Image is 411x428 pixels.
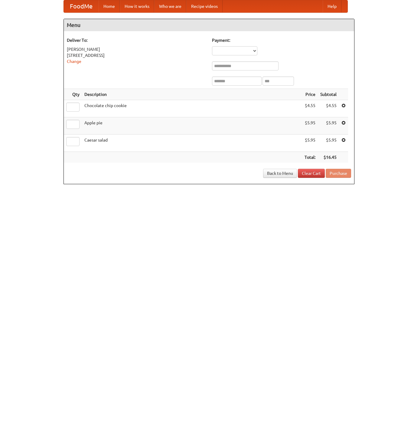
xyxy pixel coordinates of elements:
[82,89,302,100] th: Description
[67,52,206,58] div: [STREET_ADDRESS]
[302,152,318,163] th: Total:
[302,117,318,135] td: $5.95
[302,100,318,117] td: $4.55
[154,0,186,12] a: Who we are
[298,169,325,178] a: Clear Cart
[318,135,339,152] td: $5.95
[82,100,302,117] td: Chocolate chip cookie
[302,135,318,152] td: $5.95
[64,0,99,12] a: FoodMe
[99,0,120,12] a: Home
[323,0,341,12] a: Help
[67,46,206,52] div: [PERSON_NAME]
[64,19,354,31] h4: Menu
[82,135,302,152] td: Caesar salad
[82,117,302,135] td: Apple pie
[186,0,223,12] a: Recipe videos
[318,89,339,100] th: Subtotal
[318,117,339,135] td: $5.95
[318,152,339,163] th: $16.45
[318,100,339,117] td: $4.55
[212,37,351,43] h5: Payment:
[67,37,206,43] h5: Deliver To:
[263,169,297,178] a: Back to Menu
[120,0,154,12] a: How it works
[302,89,318,100] th: Price
[67,59,81,64] a: Change
[64,89,82,100] th: Qty
[326,169,351,178] button: Purchase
